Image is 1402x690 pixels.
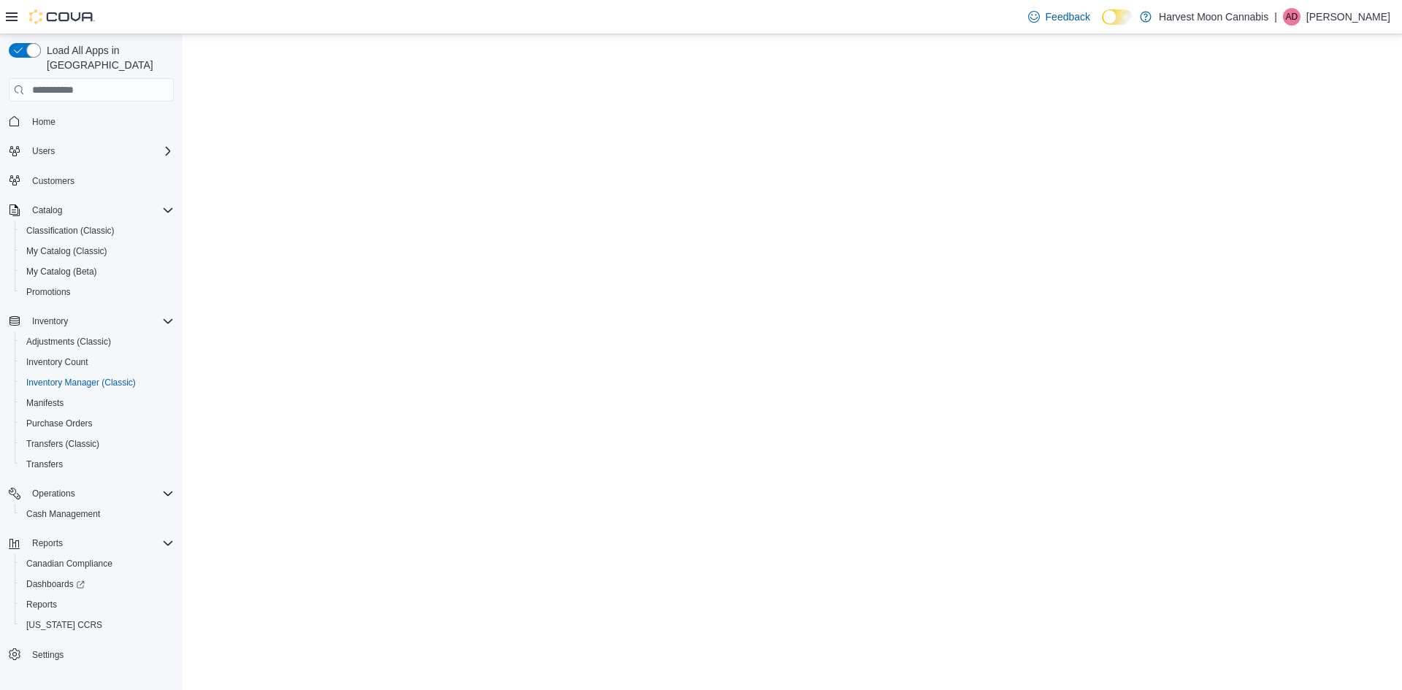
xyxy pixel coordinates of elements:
span: Cash Management [26,508,100,520]
span: Canadian Compliance [26,558,112,570]
span: Dark Mode [1102,25,1103,26]
a: My Catalog (Classic) [20,242,113,260]
span: My Catalog (Beta) [20,263,174,280]
span: [US_STATE] CCRS [26,619,102,631]
a: My Catalog (Beta) [20,263,103,280]
a: Reports [20,596,63,613]
a: Home [26,113,61,131]
span: Catalog [32,204,62,216]
button: My Catalog (Beta) [15,261,180,282]
span: Promotions [20,283,174,301]
a: Inventory Manager (Classic) [20,374,142,391]
button: Purchase Orders [15,413,180,434]
button: Promotions [15,282,180,302]
span: Adjustments (Classic) [26,336,111,348]
span: Reports [20,596,174,613]
a: Cash Management [20,505,106,523]
button: Catalog [3,200,180,221]
a: Transfers [20,456,69,473]
a: Dashboards [20,575,91,593]
button: Operations [26,485,81,502]
span: Washington CCRS [20,616,174,634]
span: Feedback [1046,9,1090,24]
span: My Catalog (Classic) [20,242,174,260]
a: Settings [26,646,69,664]
span: Transfers [20,456,174,473]
p: Harvest Moon Cannabis [1159,8,1268,26]
span: Users [32,145,55,157]
span: Inventory Manager (Classic) [20,374,174,391]
a: Manifests [20,394,69,412]
span: Cash Management [20,505,174,523]
span: Reports [26,534,174,552]
span: Adjustments (Classic) [20,333,174,350]
a: Canadian Compliance [20,555,118,572]
input: Dark Mode [1102,9,1133,25]
span: Canadian Compliance [20,555,174,572]
button: Users [26,142,61,160]
button: Inventory [3,311,180,331]
a: [US_STATE] CCRS [20,616,108,634]
button: Classification (Classic) [15,221,180,241]
span: Purchase Orders [26,418,93,429]
span: Transfers (Classic) [20,435,174,453]
span: Manifests [20,394,174,412]
span: Customers [26,172,174,190]
span: Reports [32,537,63,549]
a: Transfers (Classic) [20,435,105,453]
span: Catalog [26,202,174,219]
button: Adjustments (Classic) [15,331,180,352]
span: Operations [26,485,174,502]
span: Inventory [26,313,174,330]
button: Transfers [15,454,180,475]
span: My Catalog (Beta) [26,266,97,277]
button: Reports [26,534,69,552]
span: Dashboards [26,578,85,590]
a: Promotions [20,283,77,301]
span: Inventory Count [26,356,88,368]
button: Catalog [26,202,68,219]
button: Operations [3,483,180,504]
button: Reports [15,594,180,615]
span: Transfers [26,459,63,470]
a: Customers [26,172,80,190]
span: Dashboards [20,575,174,593]
span: Operations [32,488,75,499]
span: AD [1286,8,1298,26]
button: Reports [3,533,180,553]
span: Settings [32,649,64,661]
span: Home [32,116,55,128]
button: My Catalog (Classic) [15,241,180,261]
a: Feedback [1022,2,1096,31]
button: Inventory Manager (Classic) [15,372,180,393]
p: [PERSON_NAME] [1306,8,1390,26]
span: Manifests [26,397,64,409]
span: Inventory Count [20,353,174,371]
a: Dashboards [15,574,180,594]
a: Adjustments (Classic) [20,333,117,350]
span: Settings [26,645,174,664]
a: Purchase Orders [20,415,99,432]
span: Home [26,112,174,130]
p: | [1274,8,1277,26]
button: Transfers (Classic) [15,434,180,454]
button: [US_STATE] CCRS [15,615,180,635]
span: Users [26,142,174,160]
span: Promotions [26,286,71,298]
a: Inventory Count [20,353,94,371]
button: Cash Management [15,504,180,524]
button: Users [3,141,180,161]
span: Transfers (Classic) [26,438,99,450]
span: Inventory Manager (Classic) [26,377,136,388]
span: Purchase Orders [20,415,174,432]
span: Classification (Classic) [26,225,115,237]
button: Manifests [15,393,180,413]
button: Settings [3,644,180,665]
span: Load All Apps in [GEOGRAPHIC_DATA] [41,43,174,72]
img: Cova [29,9,95,24]
a: Classification (Classic) [20,222,120,239]
span: Reports [26,599,57,610]
button: Customers [3,170,180,191]
span: Inventory [32,315,68,327]
span: My Catalog (Classic) [26,245,107,257]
